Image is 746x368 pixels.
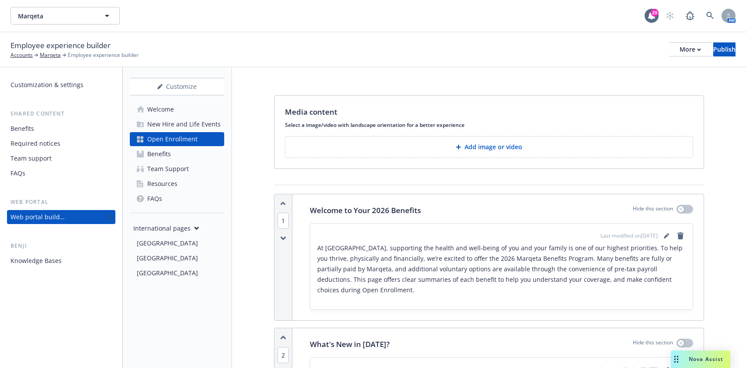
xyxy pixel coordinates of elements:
[7,151,115,165] a: Team support
[661,231,672,241] a: editPencil
[10,254,62,268] div: Knowledge Bases
[278,216,289,225] button: 1
[10,122,34,136] div: Benefits
[147,102,174,116] div: Welcome
[671,350,682,368] div: Drag to move
[633,205,673,216] p: Hide this section
[133,224,199,233] div: International pages
[10,40,111,51] span: Employee experience builder
[147,192,162,206] div: FAQs
[285,136,693,158] button: Add image or video
[669,42,711,56] button: More
[681,7,699,25] a: Report a Bug
[133,266,224,280] a: [GEOGRAPHIC_DATA]
[130,117,224,131] a: New Hire and Life Events
[68,51,139,59] span: Employee experience builder
[137,266,198,280] div: [GEOGRAPHIC_DATA]
[10,137,60,151] div: Required notices
[285,121,693,129] p: Select a image/video with landscape orientation for a better experience
[278,350,289,360] button: 2
[661,7,679,25] a: Start snowing
[7,254,115,268] a: Knowledge Bases
[7,198,115,207] div: Web portal
[10,151,52,165] div: Team support
[10,210,65,224] div: Web portal builder
[40,51,61,59] a: Marqeta
[147,132,198,146] div: Open Enrollment
[130,177,224,191] a: Resources
[7,242,115,250] div: Benji
[130,102,224,116] a: Welcome
[701,7,719,25] a: Search
[310,205,421,216] p: Welcome to Your 2026 Benefits
[133,236,224,250] a: [GEOGRAPHIC_DATA]
[713,43,736,56] div: Publish
[671,350,730,368] button: Nova Assist
[130,132,224,146] a: Open Enrollment
[600,232,658,240] span: Last modified on [DATE]
[285,106,337,118] p: Media content
[633,339,673,350] p: Hide this section
[7,122,115,136] a: Benefits
[133,251,224,265] a: [GEOGRAPHIC_DATA]
[278,213,289,229] span: 1
[130,147,224,161] a: Benefits
[130,78,224,95] button: Customize
[689,355,723,363] span: Nova Assist
[7,109,115,118] div: Shared content
[147,177,177,191] div: Resources
[465,143,522,151] p: Add image or video
[680,43,701,56] div: More
[10,78,83,92] div: Customization & settings
[7,210,115,224] a: Web portal builder
[147,162,189,176] div: Team Support
[130,192,224,206] a: FAQs
[147,117,221,131] div: New Hire and Life Events
[147,147,171,161] div: Benefits
[10,7,120,25] button: Marqeta
[7,78,115,92] a: Customization & settings
[713,42,736,56] button: Publish
[7,137,115,151] a: Required notices
[7,166,115,180] a: FAQs
[10,166,25,180] div: FAQs
[651,9,659,17] div: 29
[310,339,390,350] p: What's New in [DATE]?
[18,11,94,21] span: Marqeta
[10,51,33,59] a: Accounts
[130,162,224,176] a: Team Support
[137,251,198,265] div: [GEOGRAPHIC_DATA]
[675,231,686,241] a: remove
[317,243,686,295] p: At [GEOGRAPHIC_DATA], supporting the health and well‑being of you and your family is one of our h...
[278,347,289,363] span: 2
[137,236,198,250] div: [GEOGRAPHIC_DATA]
